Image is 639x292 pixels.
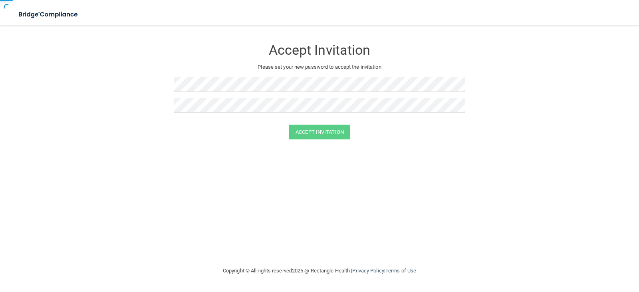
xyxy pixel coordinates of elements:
[174,43,465,58] h3: Accept Invitation
[174,258,465,284] div: Copyright © All rights reserved 2025 @ Rectangle Health | |
[180,62,459,72] p: Please set your new password to accept the invitation
[385,268,416,274] a: Terms of Use
[289,125,350,139] button: Accept Invitation
[12,6,85,23] img: bridge_compliance_login_screen.278c3ca4.svg
[352,268,384,274] a: Privacy Policy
